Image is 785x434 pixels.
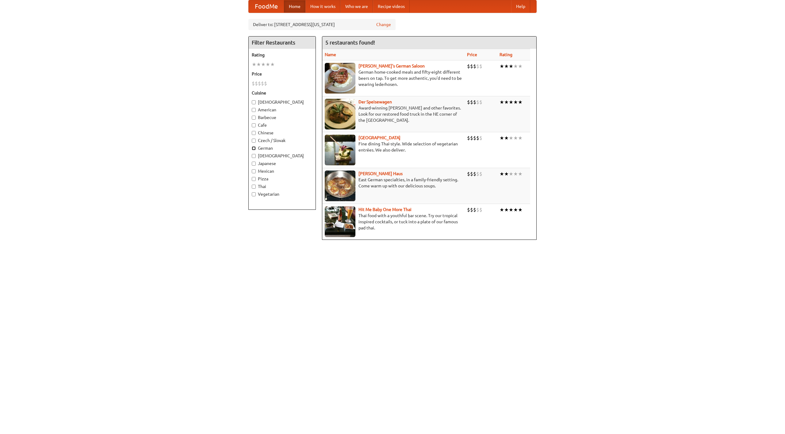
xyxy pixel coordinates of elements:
li: $ [470,135,473,141]
h5: Price [252,71,312,77]
li: ★ [504,135,509,141]
label: Mexican [252,168,312,174]
a: Hit Me Baby One More Thai [358,207,412,212]
li: ★ [518,135,523,141]
li: $ [261,80,264,87]
label: [DEMOGRAPHIC_DATA] [252,99,312,105]
li: ★ [270,61,275,68]
li: ★ [513,63,518,70]
img: speisewagen.jpg [325,99,355,129]
input: German [252,146,256,150]
label: Cafe [252,122,312,128]
li: $ [473,206,476,213]
li: ★ [261,61,266,68]
li: $ [473,63,476,70]
img: satay.jpg [325,135,355,165]
li: $ [264,80,267,87]
li: $ [473,135,476,141]
li: $ [467,135,470,141]
p: Thai food with a youthful bar scene. Try our tropical inspired cocktails, or tuck into a plate of... [325,213,462,231]
li: ★ [500,99,504,106]
label: Czech / Slovak [252,137,312,144]
a: How it works [305,0,340,13]
li: $ [479,171,482,177]
li: $ [470,206,473,213]
a: FoodMe [249,0,284,13]
li: ★ [504,206,509,213]
p: German home-cooked meals and fifty-eight different beers on tap. To get more authentic, you'd nee... [325,69,462,87]
input: Japanese [252,162,256,166]
a: [PERSON_NAME]'s German Saloon [358,63,425,68]
li: ★ [509,171,513,177]
div: Deliver to: [STREET_ADDRESS][US_STATE] [248,19,396,30]
label: Pizza [252,176,312,182]
img: esthers.jpg [325,63,355,94]
label: Barbecue [252,114,312,121]
li: ★ [500,171,504,177]
a: Price [467,52,477,57]
li: $ [470,171,473,177]
a: Der Speisewagen [358,99,392,104]
p: East German specialties, in a family-friendly setting. Come warm up with our delicious soups. [325,177,462,189]
img: kohlhaus.jpg [325,171,355,201]
li: $ [467,99,470,106]
input: Czech / Slovak [252,139,256,143]
li: ★ [509,135,513,141]
a: Who we are [340,0,373,13]
input: Barbecue [252,116,256,120]
li: $ [476,135,479,141]
a: Recipe videos [373,0,410,13]
li: $ [470,99,473,106]
li: ★ [509,99,513,106]
input: Vegetarian [252,192,256,196]
li: ★ [500,206,504,213]
li: $ [476,63,479,70]
li: $ [258,80,261,87]
li: $ [255,80,258,87]
label: Japanese [252,160,312,167]
li: $ [479,63,482,70]
li: $ [470,63,473,70]
input: Mexican [252,169,256,173]
a: [PERSON_NAME] Haus [358,171,403,176]
input: [DEMOGRAPHIC_DATA] [252,100,256,104]
li: ★ [500,135,504,141]
li: ★ [518,206,523,213]
li: $ [476,171,479,177]
h5: Cuisine [252,90,312,96]
label: [DEMOGRAPHIC_DATA] [252,153,312,159]
li: ★ [266,61,270,68]
li: $ [467,63,470,70]
h5: Rating [252,52,312,58]
a: Home [284,0,305,13]
li: $ [479,135,482,141]
a: Help [511,0,530,13]
li: ★ [504,171,509,177]
li: ★ [509,63,513,70]
li: ★ [504,63,509,70]
li: ★ [504,99,509,106]
input: American [252,108,256,112]
li: ★ [513,99,518,106]
a: Name [325,52,336,57]
li: $ [473,99,476,106]
li: $ [467,171,470,177]
li: ★ [518,171,523,177]
a: [GEOGRAPHIC_DATA] [358,135,400,140]
li: $ [479,99,482,106]
p: Fine dining Thai-style. Wide selection of vegetarian entrées. We also deliver. [325,141,462,153]
a: Rating [500,52,512,57]
li: ★ [513,206,518,213]
li: $ [473,171,476,177]
li: $ [479,206,482,213]
li: ★ [509,206,513,213]
a: Change [376,21,391,28]
input: Thai [252,185,256,189]
p: Award-winning [PERSON_NAME] and other favorites. Look for our restored food truck in the NE corne... [325,105,462,123]
img: babythai.jpg [325,206,355,237]
li: $ [467,206,470,213]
